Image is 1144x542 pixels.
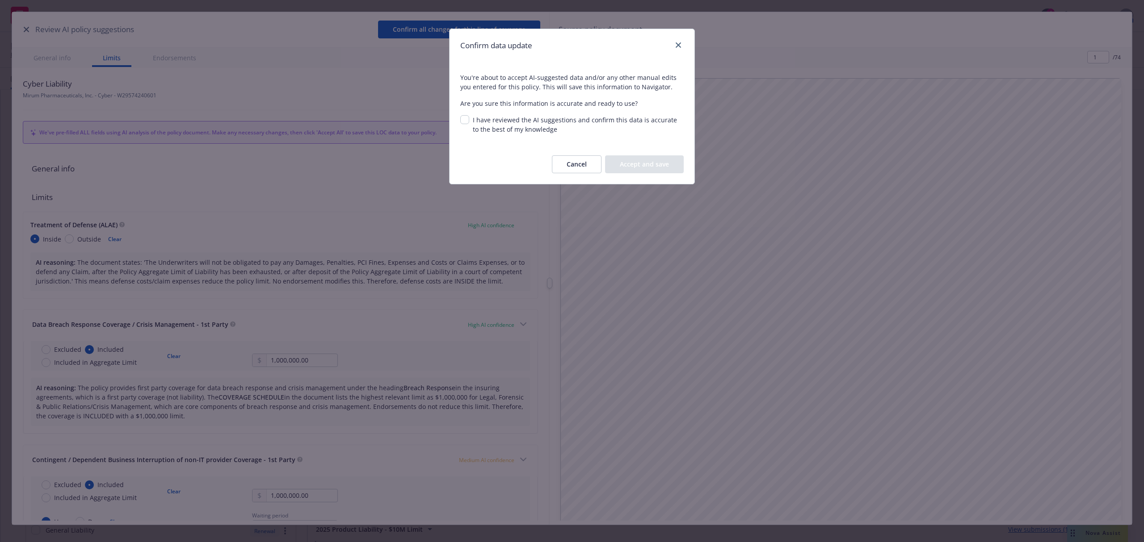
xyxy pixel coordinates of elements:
[673,40,684,50] a: close
[460,99,684,108] span: Are you sure this information is accurate and ready to use?
[460,73,684,92] span: You're about to accept AI-suggested data and/or any other manual edits you entered for this polic...
[552,155,601,173] button: Cancel
[473,116,677,133] span: I have reviewed the AI suggestions and confirm this data is accurate to the best of my knowledge
[460,40,532,51] h1: Confirm data update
